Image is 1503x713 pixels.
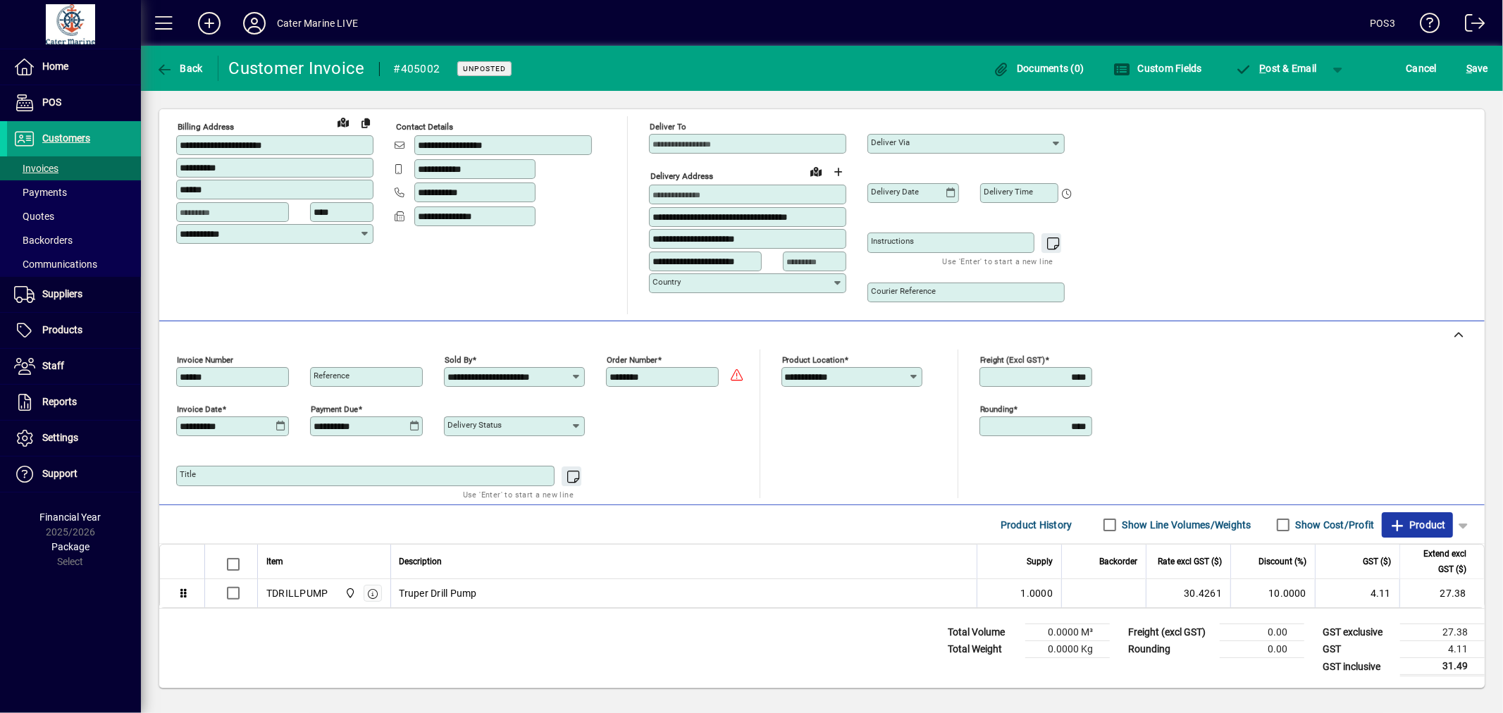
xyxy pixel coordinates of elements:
span: Payments [14,187,67,198]
td: GST exclusive [1316,624,1400,641]
span: Quotes [14,211,54,222]
a: Backorders [7,228,141,252]
span: Staff [42,360,64,371]
span: Reports [42,396,77,407]
a: Suppliers [7,277,141,312]
span: Financial Year [40,512,101,523]
mat-label: Invoice number [177,355,233,365]
mat-label: Freight (excl GST) [980,355,1046,365]
button: Choose address [827,161,850,183]
a: View on map [805,160,827,182]
a: Support [7,457,141,492]
button: Product History [995,512,1078,538]
mat-label: Title [180,469,196,479]
span: Custom Fields [1113,63,1202,74]
app-page-header-button: Back [141,56,218,81]
mat-hint: Use 'Enter' to start a new line [463,486,574,502]
td: GST [1316,641,1400,658]
a: Products [7,313,141,348]
span: Discount (%) [1258,554,1306,569]
div: POS3 [1370,12,1395,35]
mat-label: Delivery time [984,187,1033,197]
span: Back [156,63,203,74]
a: View on map [332,111,354,133]
mat-label: Instructions [871,236,914,246]
a: Payments [7,180,141,204]
mat-label: Delivery status [447,420,502,430]
mat-label: Payment due [311,404,358,414]
a: Invoices [7,156,141,180]
button: Profile [232,11,277,36]
span: Products [42,324,82,335]
td: Total Volume [941,624,1025,641]
button: Back [152,56,206,81]
mat-label: Order number [607,355,657,365]
a: Quotes [7,204,141,228]
td: 31.49 [1400,658,1485,676]
a: Home [7,49,141,85]
span: Supply [1027,554,1053,569]
a: Logout [1454,3,1485,49]
td: Freight (excl GST) [1121,624,1220,641]
a: Communications [7,252,141,276]
span: Description [400,554,443,569]
a: Settings [7,421,141,456]
td: Total Weight [941,641,1025,658]
button: Cancel [1403,56,1441,81]
span: Customers [42,132,90,144]
span: Support [42,468,78,479]
button: Save [1463,56,1492,81]
span: ave [1466,57,1488,80]
td: 10.0000 [1230,579,1315,607]
span: Cancel [1406,57,1437,80]
a: Reports [7,385,141,420]
mat-label: Product location [782,355,845,365]
td: 4.11 [1400,641,1485,658]
span: ost & Email [1235,63,1317,74]
span: Documents (0) [993,63,1084,74]
span: Suppliers [42,288,82,299]
button: Add [187,11,232,36]
a: Knowledge Base [1409,3,1440,49]
mat-label: Courier Reference [871,286,936,296]
span: Product History [1001,514,1072,536]
div: TDRILLPUMP [266,586,328,600]
mat-label: Sold by [445,355,472,365]
span: Backorder [1099,554,1137,569]
mat-label: Rounding [980,404,1014,414]
span: Package [51,541,89,552]
span: POS [42,97,61,108]
div: #405002 [394,58,440,80]
td: 27.38 [1399,579,1484,607]
mat-hint: Use 'Enter' to start a new line [943,253,1053,269]
button: Custom Fields [1110,56,1206,81]
td: 27.38 [1400,624,1485,641]
span: Settings [42,432,78,443]
span: Item [266,554,283,569]
span: Extend excl GST ($) [1409,546,1466,577]
td: Rounding [1121,641,1220,658]
mat-label: Country [652,277,681,287]
span: Communications [14,259,97,270]
td: 0.00 [1220,641,1304,658]
span: GST ($) [1363,554,1391,569]
span: Unposted [463,64,506,73]
mat-label: Delivery date [871,187,919,197]
label: Show Line Volumes/Weights [1120,518,1251,532]
button: Documents (0) [989,56,1088,81]
button: Copy to Delivery address [354,111,377,134]
mat-label: Deliver To [650,122,686,132]
span: 1.0000 [1021,586,1053,600]
td: 0.0000 Kg [1025,641,1110,658]
span: P [1260,63,1266,74]
mat-label: Deliver via [871,137,910,147]
a: Staff [7,349,141,384]
span: Invoices [14,163,58,174]
span: S [1466,63,1472,74]
span: Cater Marine [341,585,357,601]
td: 4.11 [1315,579,1399,607]
td: 0.0000 M³ [1025,624,1110,641]
span: Product [1389,514,1446,536]
span: Home [42,61,68,72]
div: Cater Marine LIVE [277,12,358,35]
